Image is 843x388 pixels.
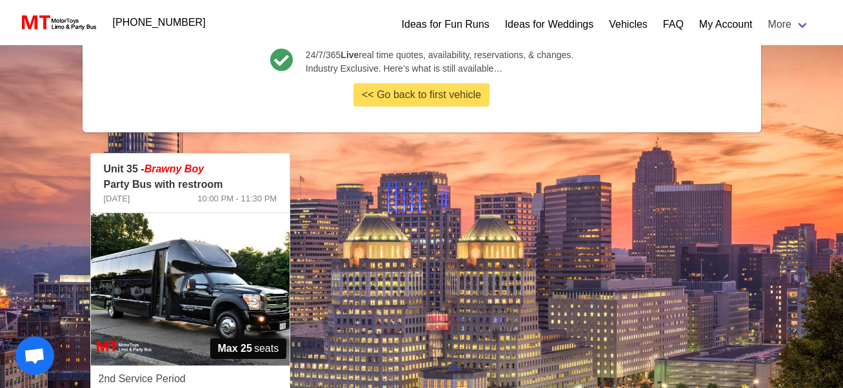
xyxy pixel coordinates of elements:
[144,163,204,174] em: Brawny Boy
[105,10,213,36] a: [PHONE_NUMBER]
[341,50,359,60] b: Live
[609,17,648,32] a: Vehicles
[104,177,277,192] p: Party Bus with restroom
[353,83,490,107] button: << Go back to first vehicle
[99,371,186,387] span: 2nd Service Period
[104,192,130,205] span: [DATE]
[210,338,287,359] span: seats
[91,213,290,365] img: 35%2001.jpg
[402,17,490,32] a: Ideas for Fun Runs
[699,17,753,32] a: My Account
[197,192,277,205] span: 10:00 PM - 11:30 PM
[306,48,573,62] span: 24/7/365 real time quotes, availability, reservations, & changes.
[306,62,573,76] span: Industry Exclusive. Here’s what is still available…
[104,161,277,177] p: Unit 35 -
[760,12,817,37] a: More
[15,336,54,375] div: Open chat
[18,14,97,32] img: MotorToys Logo
[362,87,481,103] span: << Go back to first vehicle
[505,17,594,32] a: Ideas for Weddings
[663,17,684,32] a: FAQ
[218,341,252,356] strong: Max 25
